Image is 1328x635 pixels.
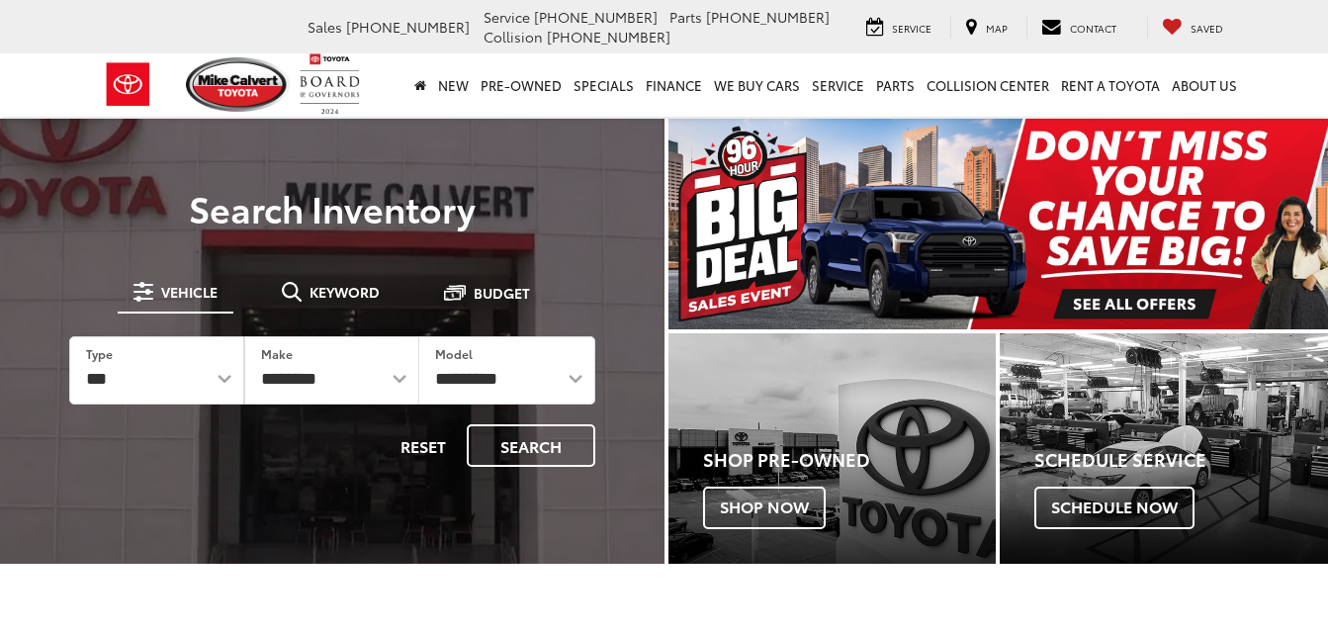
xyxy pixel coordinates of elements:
[186,57,291,112] img: Mike Calvert Toyota
[534,7,658,27] span: [PHONE_NUMBER]
[42,188,623,227] h3: Search Inventory
[91,52,165,117] img: Toyota
[432,53,475,117] a: New
[1000,333,1328,563] div: Toyota
[384,424,463,467] button: Reset
[308,17,342,37] span: Sales
[408,53,432,117] a: Home
[1026,17,1131,39] a: Contact
[484,27,543,46] span: Collision
[1034,487,1195,528] span: Schedule Now
[1191,21,1223,36] span: Saved
[668,333,997,563] a: Shop Pre-Owned Shop Now
[1000,333,1328,563] a: Schedule Service Schedule Now
[484,7,530,27] span: Service
[547,27,670,46] span: [PHONE_NUMBER]
[851,17,946,39] a: Service
[892,21,931,36] span: Service
[870,53,921,117] a: Parts
[435,345,473,362] label: Model
[706,7,830,27] span: [PHONE_NUMBER]
[986,21,1008,36] span: Map
[921,53,1055,117] a: Collision Center
[806,53,870,117] a: Service
[261,345,293,362] label: Make
[708,53,806,117] a: WE BUY CARS
[668,333,997,563] div: Toyota
[1166,53,1243,117] a: About Us
[1055,53,1166,117] a: Rent a Toyota
[1034,450,1328,470] h4: Schedule Service
[474,286,530,300] span: Budget
[703,487,826,528] span: Shop Now
[703,450,997,470] h4: Shop Pre-Owned
[1147,17,1238,39] a: My Saved Vehicles
[161,285,218,299] span: Vehicle
[640,53,708,117] a: Finance
[1070,21,1116,36] span: Contact
[568,53,640,117] a: Specials
[475,53,568,117] a: Pre-Owned
[467,424,595,467] button: Search
[86,345,113,362] label: Type
[310,285,380,299] span: Keyword
[669,7,702,27] span: Parts
[950,17,1022,39] a: Map
[346,17,470,37] span: [PHONE_NUMBER]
